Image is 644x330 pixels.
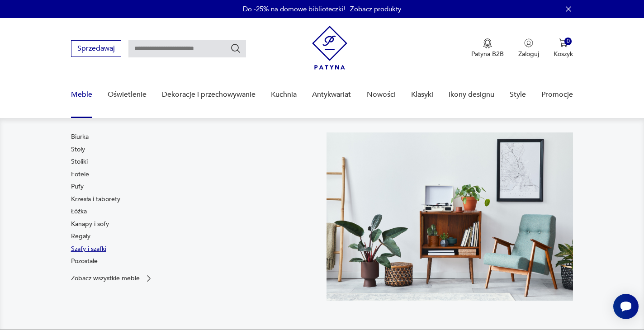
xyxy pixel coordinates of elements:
[312,77,351,112] a: Antykwariat
[554,50,573,58] p: Koszyk
[71,46,121,52] a: Sprzedawaj
[350,5,401,14] a: Zobacz produkty
[449,77,494,112] a: Ikony designu
[524,38,533,47] img: Ikonka użytkownika
[71,182,84,191] a: Pufy
[564,38,572,45] div: 0
[71,195,120,204] a: Krzesła i taborety
[471,50,504,58] p: Patyna B2B
[71,157,88,166] a: Stoliki
[559,38,568,47] img: Ikona koszyka
[230,43,241,54] button: Szukaj
[271,77,297,112] a: Kuchnia
[510,77,526,112] a: Style
[71,245,106,254] a: Szafy i szafki
[71,132,89,141] a: Biurka
[327,132,573,301] img: 969d9116629659dbb0bd4e745da535dc.jpg
[71,145,85,154] a: Stoły
[71,220,109,229] a: Kanapy i sofy
[518,38,539,58] button: Zaloguj
[71,77,92,112] a: Meble
[518,50,539,58] p: Zaloguj
[483,38,492,48] img: Ikona medalu
[71,232,90,241] a: Regały
[312,26,347,70] img: Patyna - sklep z meblami i dekoracjami vintage
[108,77,147,112] a: Oświetlenie
[554,38,573,58] button: 0Koszyk
[471,38,504,58] button: Patyna B2B
[71,275,140,281] p: Zobacz wszystkie meble
[243,5,346,14] p: Do -25% na domowe biblioteczki!
[162,77,256,112] a: Dekoracje i przechowywanie
[613,294,639,319] iframe: Smartsupp widget button
[367,77,396,112] a: Nowości
[71,170,89,179] a: Fotele
[71,274,153,283] a: Zobacz wszystkie meble
[411,77,433,112] a: Klasyki
[471,38,504,58] a: Ikona medaluPatyna B2B
[71,40,121,57] button: Sprzedawaj
[541,77,573,112] a: Promocje
[71,207,87,216] a: Łóżka
[71,257,98,266] a: Pozostałe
